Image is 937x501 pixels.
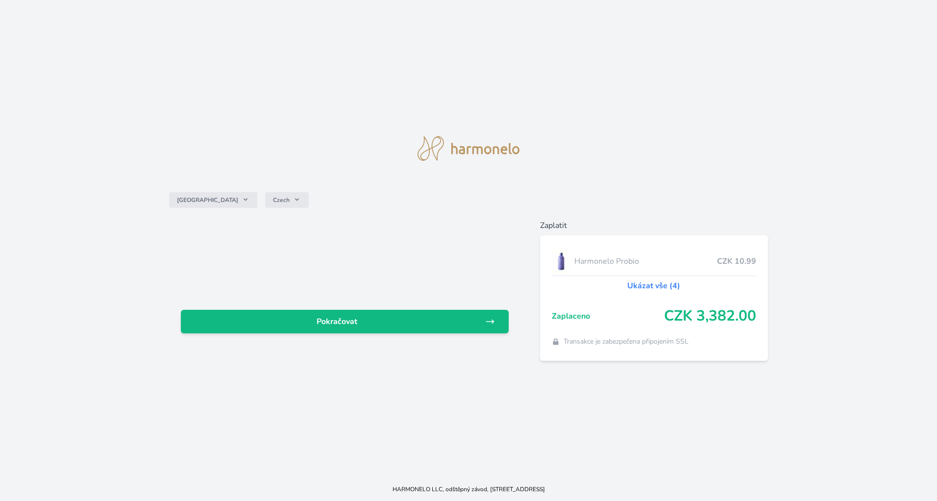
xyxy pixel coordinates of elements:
[717,255,756,267] span: CZK 10.99
[552,310,664,322] span: Zaplaceno
[177,196,238,204] span: [GEOGRAPHIC_DATA]
[574,255,717,267] span: Harmonelo Probio
[189,316,485,327] span: Pokračovat
[540,220,768,231] h6: Zaplatit
[564,337,689,347] span: Transakce je zabezpečena připojením SSL
[552,249,570,274] img: CLEAN_PROBIO_se_stinem_x-lo.jpg
[181,310,509,333] a: Pokračovat
[664,307,756,325] span: CZK 3,382.00
[273,196,290,204] span: Czech
[265,192,309,208] button: Czech
[418,136,519,161] img: logo.svg
[169,192,257,208] button: [GEOGRAPHIC_DATA]
[627,280,680,292] a: Ukázat vše (4)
